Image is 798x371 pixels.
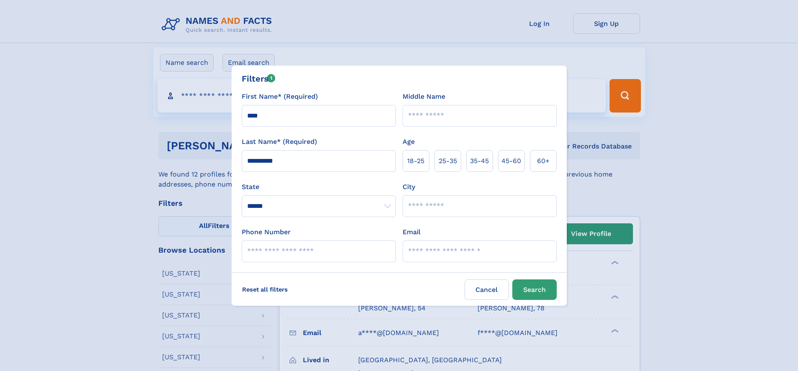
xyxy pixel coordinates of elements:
label: State [242,182,396,192]
label: Age [403,137,415,147]
span: 18‑25 [407,156,424,166]
div: Filters [242,72,276,85]
label: City [403,182,415,192]
label: First Name* (Required) [242,92,318,102]
label: Phone Number [242,227,291,237]
span: 25‑35 [439,156,457,166]
button: Search [512,279,557,300]
label: Last Name* (Required) [242,137,317,147]
label: Cancel [465,279,509,300]
span: 45‑60 [501,156,521,166]
label: Reset all filters [237,279,293,299]
label: Middle Name [403,92,445,102]
span: 35‑45 [470,156,489,166]
span: 60+ [537,156,550,166]
label: Email [403,227,421,237]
